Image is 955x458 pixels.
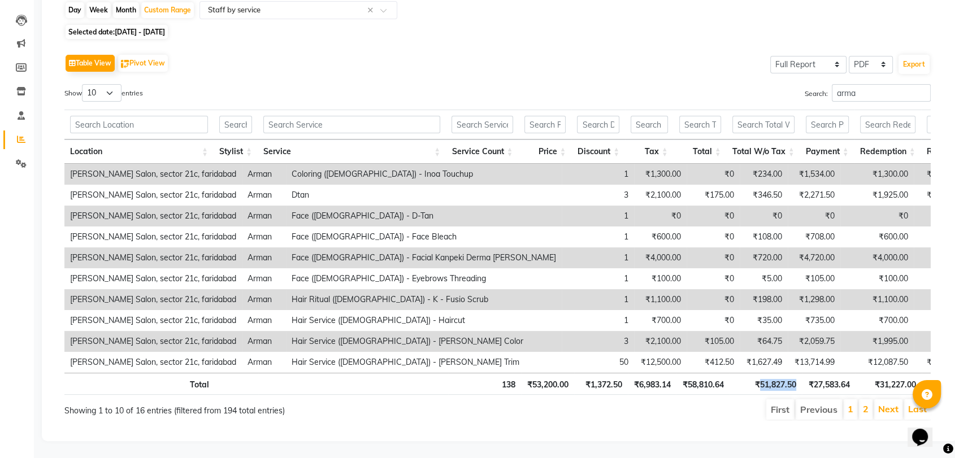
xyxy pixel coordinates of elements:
div: Week [86,2,111,18]
td: ₹64.75 [740,331,788,352]
td: ₹412.50 [687,352,740,373]
td: ₹600.00 [634,226,687,247]
th: ₹53,200.00 [521,373,574,395]
td: Dtan [286,185,562,206]
th: Location: activate to sort column ascending [64,139,214,164]
td: Arman [242,352,286,373]
td: ₹0 [687,268,740,289]
td: ₹105.00 [788,268,840,289]
td: [PERSON_NAME] Salon, sector 21c, faridabad [64,206,242,226]
a: 1 [848,403,853,415]
td: ₹0 [634,206,687,226]
td: ₹2,271.50 [788,185,840,206]
input: Search Total W/o Tax [732,116,795,133]
input: Search Price [524,116,566,133]
select: Showentries [82,84,121,102]
td: ₹234.00 [740,164,788,185]
th: Price: activate to sort column ascending [519,139,572,164]
td: ₹1,100.00 [840,289,914,310]
a: Next [878,403,898,415]
div: Day [66,2,84,18]
th: ₹1,372.50 [574,373,628,395]
td: ₹0 [687,247,740,268]
td: [PERSON_NAME] Salon, sector 21c, faridabad [64,310,242,331]
td: ₹0 [687,310,740,331]
td: ₹1,627.49 [740,352,788,373]
td: Arman [242,247,286,268]
td: 1 [562,164,634,185]
a: 2 [863,403,869,415]
td: Arman [242,185,286,206]
button: Export [898,55,930,74]
td: ₹0 [740,206,788,226]
th: Payment: activate to sort column ascending [800,139,854,164]
td: ₹700.00 [840,310,914,331]
td: Arman [242,331,286,352]
input: Search Service [263,116,440,133]
th: 138 [448,373,520,395]
td: 1 [562,289,634,310]
td: ₹0 [687,164,740,185]
button: Pivot View [118,55,168,72]
input: Search Redemption [860,116,915,133]
td: [PERSON_NAME] Salon, sector 21c, faridabad [64,352,242,373]
td: ₹1,995.00 [840,331,914,352]
input: Search Total [679,116,721,133]
th: ₹58,810.64 [676,373,729,395]
td: 3 [562,331,634,352]
td: [PERSON_NAME] Salon, sector 21c, faridabad [64,247,242,268]
td: ₹1,925.00 [840,185,914,206]
td: Arman [242,310,286,331]
td: [PERSON_NAME] Salon, sector 21c, faridabad [64,226,242,247]
td: ₹5.00 [740,268,788,289]
td: Arman [242,289,286,310]
th: Stylist: activate to sort column ascending [214,139,258,164]
td: ₹13,714.99 [788,352,840,373]
td: 3 [562,185,634,206]
th: Tax: activate to sort column ascending [625,139,674,164]
div: Month [113,2,139,18]
td: ₹4,720.00 [788,247,840,268]
th: Service: activate to sort column ascending [258,139,446,164]
iframe: chat widget [908,413,944,447]
th: ₹51,827.50 [730,373,802,395]
td: Arman [242,268,286,289]
td: ₹700.00 [634,310,687,331]
td: ₹1,534.00 [788,164,840,185]
td: ₹100.00 [634,268,687,289]
td: Hair Service ([DEMOGRAPHIC_DATA]) - [PERSON_NAME] Trim [286,352,562,373]
td: [PERSON_NAME] Salon, sector 21c, faridabad [64,289,242,310]
input: Search Payment [806,116,849,133]
th: ₹27,583.64 [802,373,856,395]
label: Show entries [64,84,143,102]
td: ₹720.00 [740,247,788,268]
th: Redemption: activate to sort column ascending [854,139,921,164]
button: Table View [66,55,115,72]
th: Total [64,373,215,395]
td: 1 [562,310,634,331]
input: Search Location [70,116,208,133]
td: 1 [562,206,634,226]
td: ₹2,059.75 [788,331,840,352]
td: ₹708.00 [788,226,840,247]
td: ₹600.00 [840,226,914,247]
th: ₹6,983.14 [628,373,676,395]
td: Face ([DEMOGRAPHIC_DATA]) - Facial Kanpeki Derma [PERSON_NAME] [286,247,562,268]
input: Search Service Count [452,116,513,133]
td: ₹735.00 [788,310,840,331]
td: ₹12,500.00 [634,352,687,373]
td: ₹105.00 [687,331,740,352]
td: ₹0 [687,206,740,226]
td: ₹198.00 [740,289,788,310]
td: Arman [242,164,286,185]
td: ₹2,100.00 [634,185,687,206]
div: Showing 1 to 10 of 16 entries (filtered from 194 total entries) [64,398,415,417]
td: [PERSON_NAME] Salon, sector 21c, faridabad [64,164,242,185]
img: pivot.png [121,60,129,68]
td: ₹0 [687,226,740,247]
td: Face ([DEMOGRAPHIC_DATA]) - Eyebrows Threading [286,268,562,289]
td: Hair Service ([DEMOGRAPHIC_DATA]) - Haircut [286,310,562,331]
td: 1 [562,226,634,247]
td: ₹2,100.00 [634,331,687,352]
td: ₹0 [687,289,740,310]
